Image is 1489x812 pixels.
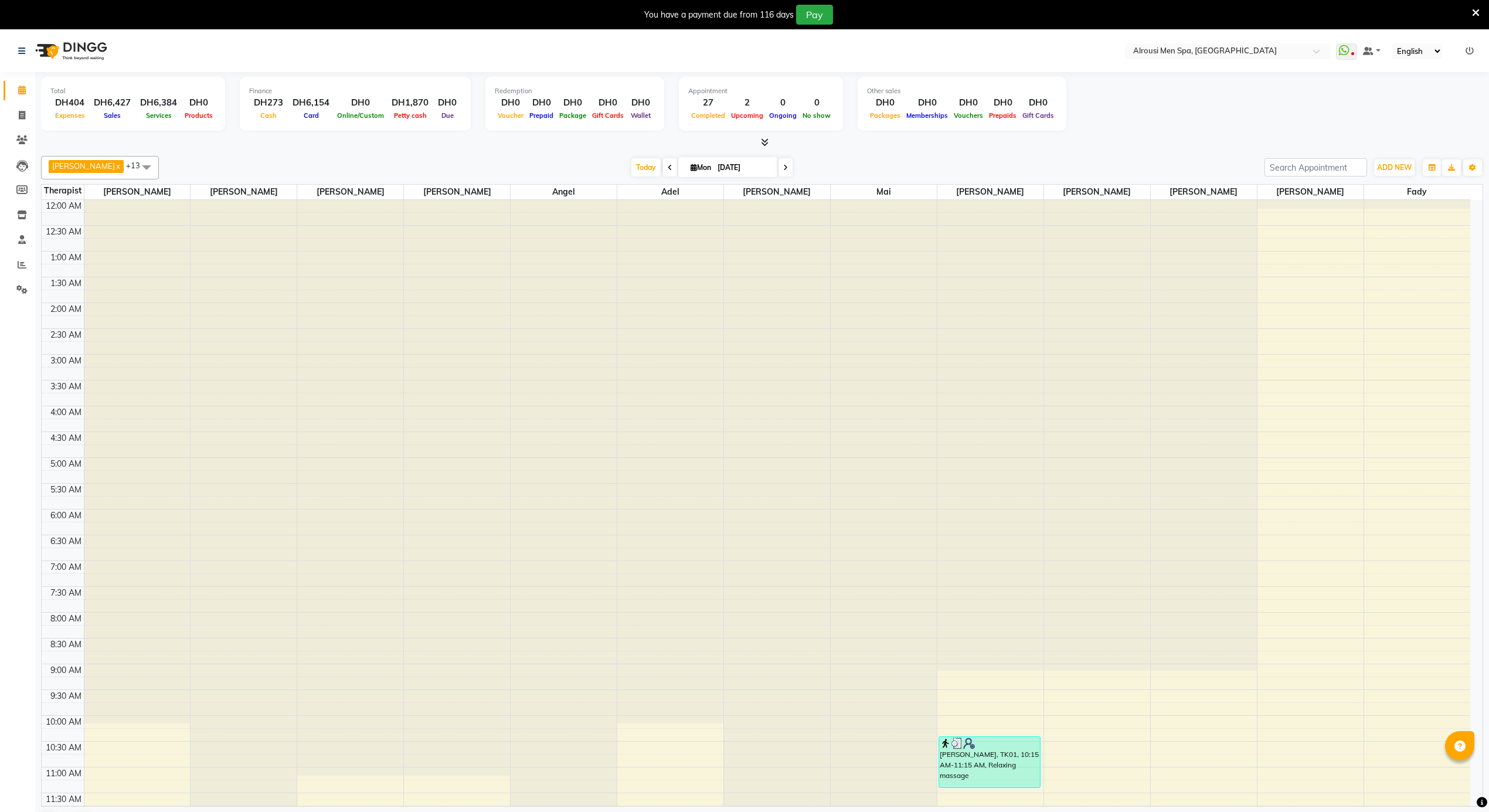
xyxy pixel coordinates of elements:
div: DH0 [334,96,387,110]
span: Adel [617,185,723,199]
div: 9:00 AM [48,664,84,677]
div: DH0 [495,96,526,110]
div: 27 [688,96,728,110]
div: DH0 [986,96,1019,110]
div: Other sales [867,86,1057,96]
span: Cash [257,111,280,120]
div: DH0 [627,96,655,110]
div: 3:30 AM [48,380,84,393]
span: [PERSON_NAME] [1151,185,1257,199]
div: Appointment [688,86,834,96]
span: [PERSON_NAME] [84,185,191,199]
button: ADD NEW [1374,159,1415,176]
span: Today [631,158,661,176]
input: 2025-09-01 [714,159,773,176]
div: 12:00 AM [43,200,84,212]
div: 8:00 AM [48,613,84,625]
div: 11:30 AM [43,793,84,806]
div: DH0 [951,96,986,110]
div: DH0 [1019,96,1057,110]
div: DH0 [526,96,556,110]
button: Pay [796,5,833,25]
div: 7:30 AM [48,587,84,599]
div: 2 [728,96,766,110]
div: Finance [249,86,461,96]
span: Products [182,111,216,120]
div: 6:30 AM [48,535,84,548]
div: 3:00 AM [48,355,84,367]
span: Vouchers [951,111,986,120]
span: Package [556,111,589,120]
div: DH0 [903,96,951,110]
span: [PERSON_NAME] [724,185,830,199]
div: DH6,427 [89,96,135,110]
div: DH404 [50,96,89,110]
span: ADD NEW [1377,163,1412,172]
span: [PERSON_NAME] [297,185,403,199]
div: 6:00 AM [48,509,84,522]
div: 2:00 AM [48,303,84,315]
div: 1:30 AM [48,277,84,290]
span: No show [800,111,834,120]
div: 0 [766,96,800,110]
div: 2:30 AM [48,329,84,341]
span: Ongoing [766,111,800,120]
span: Upcoming [728,111,766,120]
span: Prepaids [986,111,1019,120]
span: Voucher [495,111,526,120]
div: 0 [800,96,834,110]
span: [PERSON_NAME] [404,185,510,199]
span: Completed [688,111,728,120]
span: Card [301,111,322,120]
span: Online/Custom [334,111,387,120]
div: 8:30 AM [48,638,84,651]
div: 1:00 AM [48,252,84,264]
span: Due [438,111,457,120]
span: Petty cash [391,111,430,120]
span: Gift Cards [589,111,627,120]
div: DH1,870 [387,96,433,110]
span: Gift Cards [1019,111,1057,120]
span: Sales [101,111,124,120]
div: DH6,384 [135,96,182,110]
div: DH0 [867,96,903,110]
div: 5:30 AM [48,484,84,496]
div: 4:30 AM [48,432,84,444]
span: [PERSON_NAME] [52,161,115,171]
div: DH0 [433,96,461,110]
span: [PERSON_NAME] [1257,185,1364,199]
span: Memberships [903,111,951,120]
div: 9:30 AM [48,690,84,702]
span: [PERSON_NAME] [937,185,1043,199]
div: DH0 [182,96,216,110]
div: Therapist [42,185,84,197]
a: x [115,161,120,171]
div: 11:00 AM [43,767,84,780]
div: 7:00 AM [48,561,84,573]
span: Packages [867,111,903,120]
img: logo [30,35,110,67]
span: Angel [511,185,617,199]
span: Mai [831,185,937,199]
span: Expenses [52,111,88,120]
div: DH273 [249,96,288,110]
div: You have a payment due from 116 days [644,9,794,21]
span: Mon [688,163,714,172]
div: 5:00 AM [48,458,84,470]
div: 10:30 AM [43,742,84,754]
div: 10:00 AM [43,716,84,728]
div: DH0 [556,96,589,110]
span: [PERSON_NAME] [191,185,297,199]
div: DH0 [589,96,627,110]
span: Prepaid [526,111,556,120]
div: Total [50,86,216,96]
span: +13 [126,161,149,170]
div: Redemption [495,86,655,96]
div: DH6,154 [288,96,334,110]
div: [PERSON_NAME], TK01, 10:15 AM-11:15 AM, Relaxing massage [939,737,1040,787]
div: 4:00 AM [48,406,84,419]
span: Services [143,111,175,120]
iframe: chat widget [1440,765,1477,800]
span: Wallet [628,111,654,120]
input: Search Appointment [1264,158,1367,176]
